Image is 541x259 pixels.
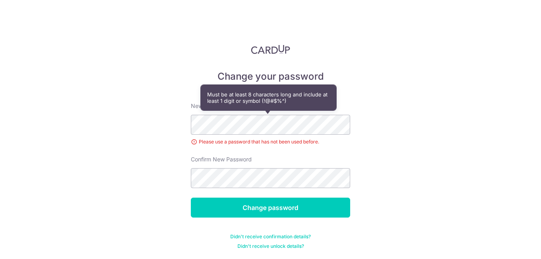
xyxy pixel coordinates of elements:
label: New password [191,102,230,110]
div: Must be at least 8 characters long and include at least 1 digit or symbol (!@#$%^) [201,85,336,110]
div: Please use a password that has not been used before. [191,138,350,146]
label: Confirm New Password [191,155,252,163]
img: CardUp Logo [251,45,290,54]
a: Didn't receive unlock details? [237,243,304,249]
h5: Change your password [191,70,350,83]
input: Change password [191,198,350,218]
a: Didn't receive confirmation details? [230,233,311,240]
